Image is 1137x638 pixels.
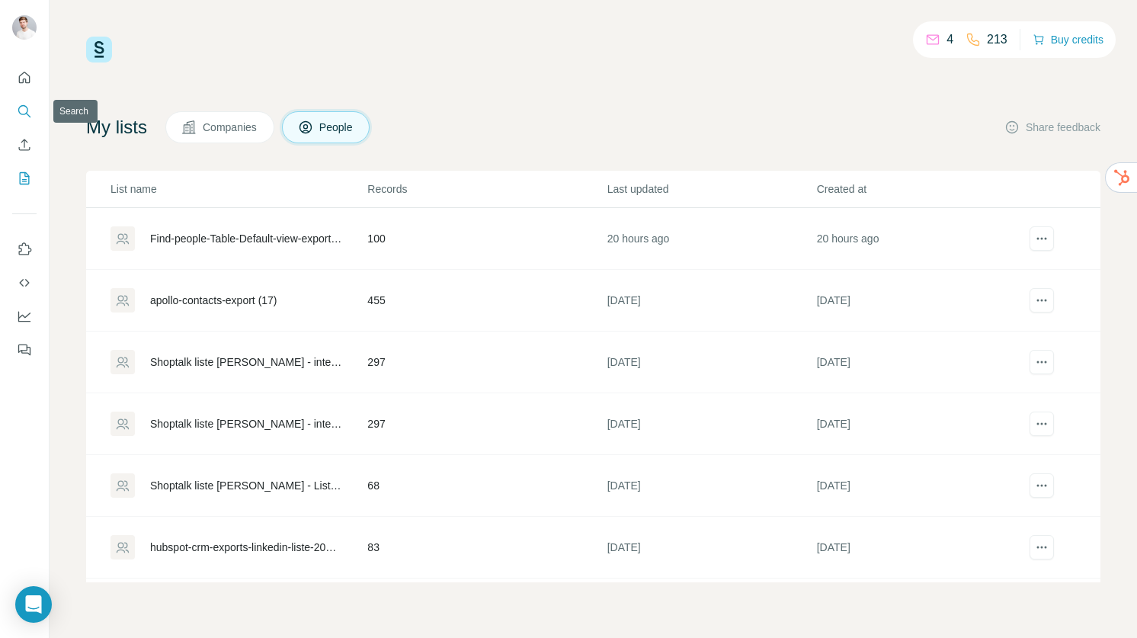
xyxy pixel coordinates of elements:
div: Open Intercom Messenger [15,586,52,623]
button: actions [1030,288,1054,313]
div: hubspot-crm-exports-linkedin-liste-2025-02-19 [150,540,341,555]
td: 20 hours ago [816,208,1026,270]
p: Last updated [607,181,815,197]
p: Created at [817,181,1025,197]
p: 4 [946,30,953,49]
td: 100 [367,208,606,270]
td: 455 [367,270,606,332]
td: 68 [367,455,606,517]
td: [DATE] [816,270,1026,332]
td: 83 [367,517,606,579]
p: List name [110,181,366,197]
td: [DATE] [816,517,1026,579]
button: Feedback [12,336,37,364]
p: 213 [987,30,1007,49]
button: Buy credits [1033,29,1103,50]
h4: My lists [86,115,147,139]
td: 20 hours ago [607,208,816,270]
p: Records [367,181,605,197]
div: Find-people-Table-Default-view-export-1756924672498 [150,231,341,246]
td: 297 [367,332,606,393]
td: 297 [367,393,606,455]
span: People [319,120,354,135]
button: actions [1030,535,1054,559]
button: Use Surfe API [12,269,37,297]
td: [DATE] [607,332,816,393]
button: Quick start [12,64,37,91]
div: Shoptalk liste [PERSON_NAME] - Liste finale (1) [150,478,341,493]
td: [DATE] [607,270,816,332]
div: Shoptalk liste [PERSON_NAME] - interessés ++ (1) [150,354,341,370]
button: Enrich CSV [12,131,37,159]
button: actions [1030,412,1054,436]
button: Use Surfe on LinkedIn [12,236,37,263]
button: actions [1030,226,1054,251]
button: Share feedback [1004,120,1100,135]
td: [DATE] [607,393,816,455]
td: [DATE] [607,517,816,579]
img: Avatar [12,15,37,40]
div: apollo-contacts-export (17) [150,293,277,308]
button: My lists [12,165,37,192]
td: [DATE] [607,455,816,517]
td: [DATE] [816,393,1026,455]
button: Search [12,98,37,125]
td: [DATE] [816,332,1026,393]
button: actions [1030,350,1054,374]
button: Dashboard [12,303,37,330]
td: [DATE] [816,455,1026,517]
span: Companies [203,120,258,135]
img: Surfe Logo [86,37,112,63]
div: Shoptalk liste [PERSON_NAME] - interessés ++ (1) [150,416,341,431]
button: actions [1030,473,1054,498]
